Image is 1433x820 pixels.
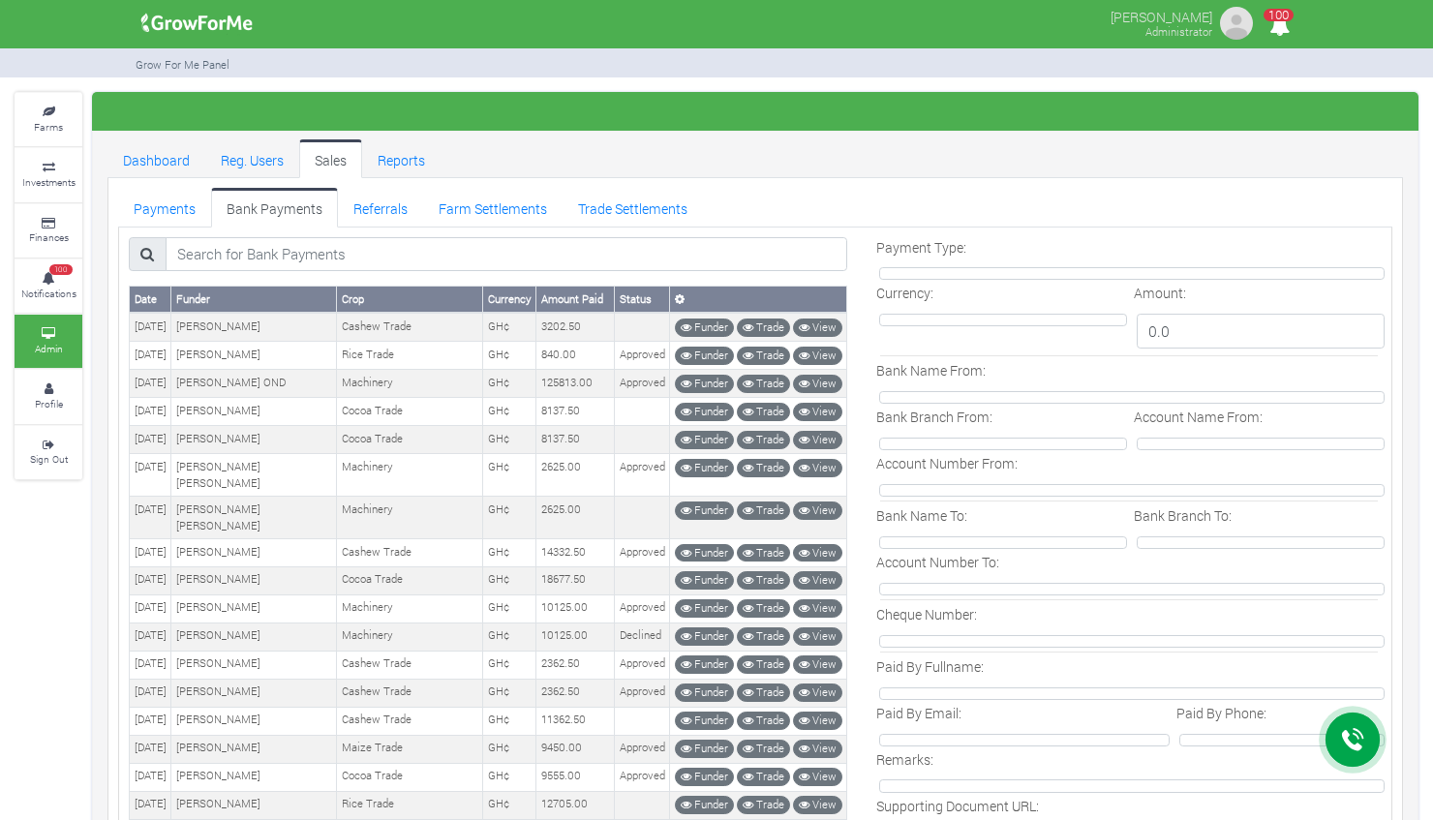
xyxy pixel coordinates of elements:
td: 125813.00 [536,370,615,398]
td: [DATE] [130,791,171,819]
label: Bank Branch To: [1134,505,1232,526]
a: Funder [675,375,734,393]
span: 100 [1264,9,1294,21]
td: GH¢ [483,566,536,594]
small: Investments [22,175,76,189]
td: Approved [615,594,670,623]
a: 100 Notifications [15,259,82,313]
i: Notifications [1261,4,1298,47]
td: Cocoa Trade [337,398,483,426]
td: [PERSON_NAME] [PERSON_NAME] [171,454,337,497]
a: Funder [675,319,734,337]
td: GH¢ [483,735,536,763]
a: Reg. Users [205,139,299,178]
td: [DATE] [130,679,171,707]
td: Approved [615,539,670,567]
label: Currency: [876,283,933,303]
a: Trade [737,712,790,730]
a: Trade [737,627,790,646]
td: GH¢ [483,791,536,819]
small: Farms [34,120,63,134]
a: View [793,712,842,730]
td: Cashew Trade [337,539,483,567]
small: Sign Out [30,452,68,466]
td: Rice Trade [337,791,483,819]
td: Approved [615,735,670,763]
a: Payments [118,188,211,227]
small: Grow For Me Panel [136,57,229,72]
td: [DATE] [130,426,171,454]
a: Trade Settlements [563,188,703,227]
td: [PERSON_NAME] [171,651,337,679]
td: GH¢ [483,679,536,707]
a: Funder [675,627,734,646]
td: [PERSON_NAME] [171,594,337,623]
td: [DATE] [130,735,171,763]
label: Paid By Email: [876,703,961,723]
input: Search for Bank Payments [166,237,848,272]
a: Trade [737,796,790,814]
a: View [793,501,842,520]
td: Rice Trade [337,342,483,370]
a: Trade [737,683,790,702]
a: View [793,740,842,758]
a: Funder [675,459,734,477]
td: 10125.00 [536,623,615,651]
a: Reports [362,139,441,178]
td: [PERSON_NAME] [171,623,337,651]
td: Approved [615,763,670,791]
td: GH¢ [483,651,536,679]
a: View [793,459,842,477]
td: [PERSON_NAME] [171,398,337,426]
td: Approved [615,454,670,497]
td: Approved [615,342,670,370]
td: GH¢ [483,398,536,426]
td: [PERSON_NAME] [171,735,337,763]
th: Currency [483,287,536,313]
label: Cheque Number: [876,604,977,624]
td: Machinery [337,594,483,623]
td: Cashew Trade [337,707,483,735]
a: Farm Settlements [423,188,563,227]
a: Trade [737,768,790,786]
td: [PERSON_NAME] [171,313,337,341]
td: GH¢ [483,342,536,370]
td: [DATE] [130,497,171,539]
td: 18677.50 [536,566,615,594]
a: Funder [675,740,734,758]
td: [PERSON_NAME] [171,566,337,594]
td: GH¢ [483,454,536,497]
td: GH¢ [483,707,536,735]
td: [PERSON_NAME] [171,763,337,791]
td: GH¢ [483,313,536,341]
a: Funder [675,655,734,674]
td: Approved [615,651,670,679]
td: 9555.00 [536,763,615,791]
td: [DATE] [130,566,171,594]
a: View [793,796,842,814]
a: Bank Payments [211,188,338,227]
td: [DATE] [130,313,171,341]
a: Funder [675,403,734,421]
a: Funder [675,796,734,814]
a: Trade [737,375,790,393]
th: Amount Paid [536,287,615,313]
th: Status [615,287,670,313]
td: [DATE] [130,454,171,497]
td: [DATE] [130,342,171,370]
th: Date [130,287,171,313]
a: 100 [1261,18,1298,37]
td: GH¢ [483,539,536,567]
td: Machinery [337,497,483,539]
td: 10125.00 [536,594,615,623]
th: Funder [171,287,337,313]
td: [PERSON_NAME] [PERSON_NAME] [171,497,337,539]
a: Farms [15,93,82,146]
a: Funder [675,712,734,730]
a: Referrals [338,188,423,227]
td: 2362.50 [536,679,615,707]
label: Payment Type: [876,237,966,258]
a: View [793,768,842,786]
td: 2362.50 [536,651,615,679]
td: 9450.00 [536,735,615,763]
